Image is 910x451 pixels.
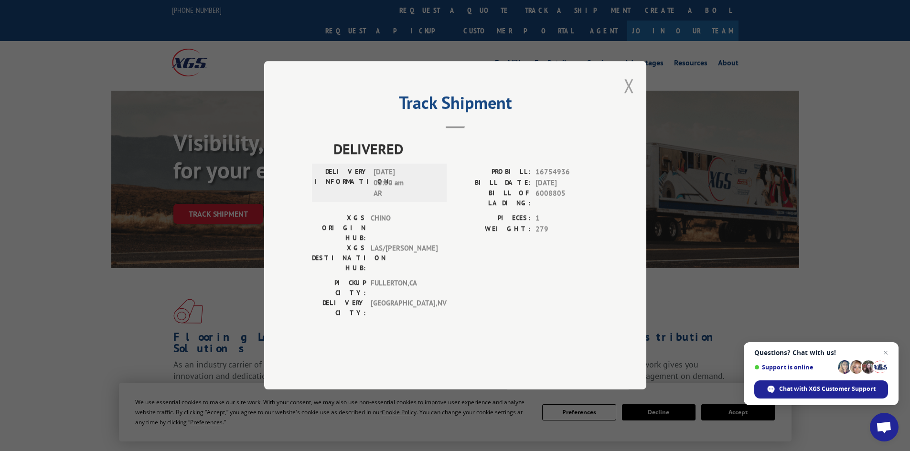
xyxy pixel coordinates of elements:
label: PICKUP CITY: [312,278,366,298]
span: 279 [535,224,599,235]
label: XGS ORIGIN HUB: [312,213,366,243]
label: XGS DESTINATION HUB: [312,243,366,273]
span: DELIVERED [333,138,599,160]
span: CHINO [371,213,435,243]
span: FULLERTON , CA [371,278,435,298]
label: BILL OF LADING: [455,189,531,209]
label: DELIVERY INFORMATION: [315,167,369,199]
span: LAS/[PERSON_NAME] [371,243,435,273]
span: [GEOGRAPHIC_DATA] , NV [371,298,435,318]
span: Chat with XGS Customer Support [754,380,888,399]
span: 6008805 [535,189,599,209]
label: BILL DATE: [455,178,531,189]
a: Open chat [870,413,899,441]
span: Chat with XGS Customer Support [779,385,876,393]
span: [DATE] [535,178,599,189]
h2: Track Shipment [312,96,599,114]
span: Questions? Chat with us! [754,349,888,357]
span: 16754936 [535,167,599,178]
span: Support is online [754,364,835,371]
label: PROBILL: [455,167,531,178]
button: Close modal [624,73,634,98]
label: PIECES: [455,213,531,224]
span: 1 [535,213,599,224]
label: WEIGHT: [455,224,531,235]
label: DELIVERY CITY: [312,298,366,318]
span: [DATE] 08:30 am AR [374,167,438,199]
